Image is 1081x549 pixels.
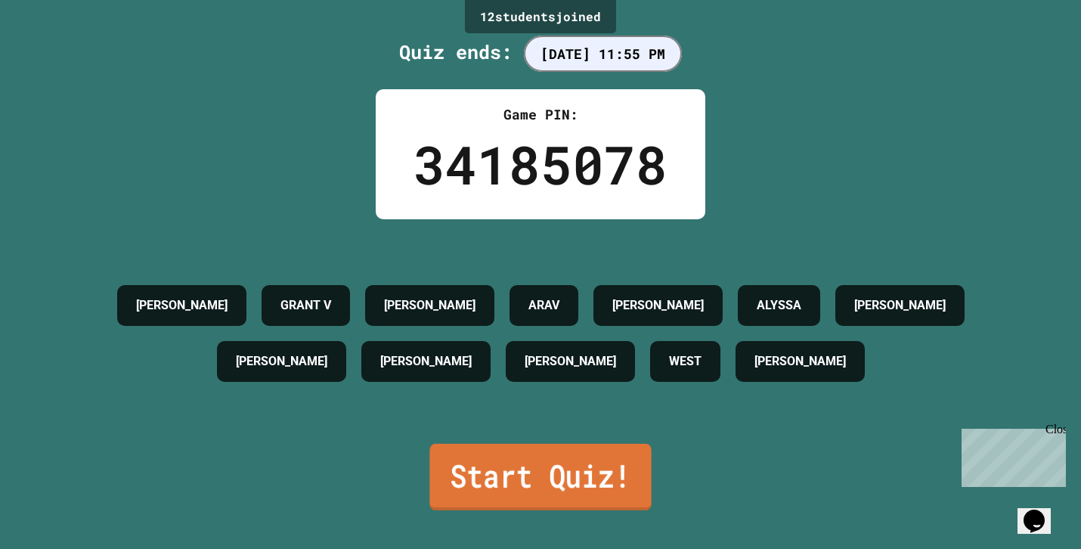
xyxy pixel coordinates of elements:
[757,296,801,315] h4: ALYSSA
[136,296,228,315] h4: [PERSON_NAME]
[956,423,1066,487] iframe: chat widget
[384,296,475,315] h4: [PERSON_NAME]
[236,352,327,371] h4: [PERSON_NAME]
[528,296,559,315] h4: ARAV
[6,6,104,96] div: Chat with us now!Close
[399,38,682,67] div: Quiz ends:
[1018,489,1066,534] iframe: chat widget
[280,296,331,315] h4: GRANT V
[380,352,472,371] h4: [PERSON_NAME]
[429,444,651,510] a: Start Quiz!
[525,352,616,371] h4: [PERSON_NAME]
[854,296,946,315] h4: [PERSON_NAME]
[754,352,846,371] h4: [PERSON_NAME]
[414,104,667,125] div: Game PIN:
[612,296,704,315] h4: [PERSON_NAME]
[524,36,682,72] span: [DATE] 11:55 PM
[669,352,702,371] h4: WEST
[414,125,667,204] div: 34185078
